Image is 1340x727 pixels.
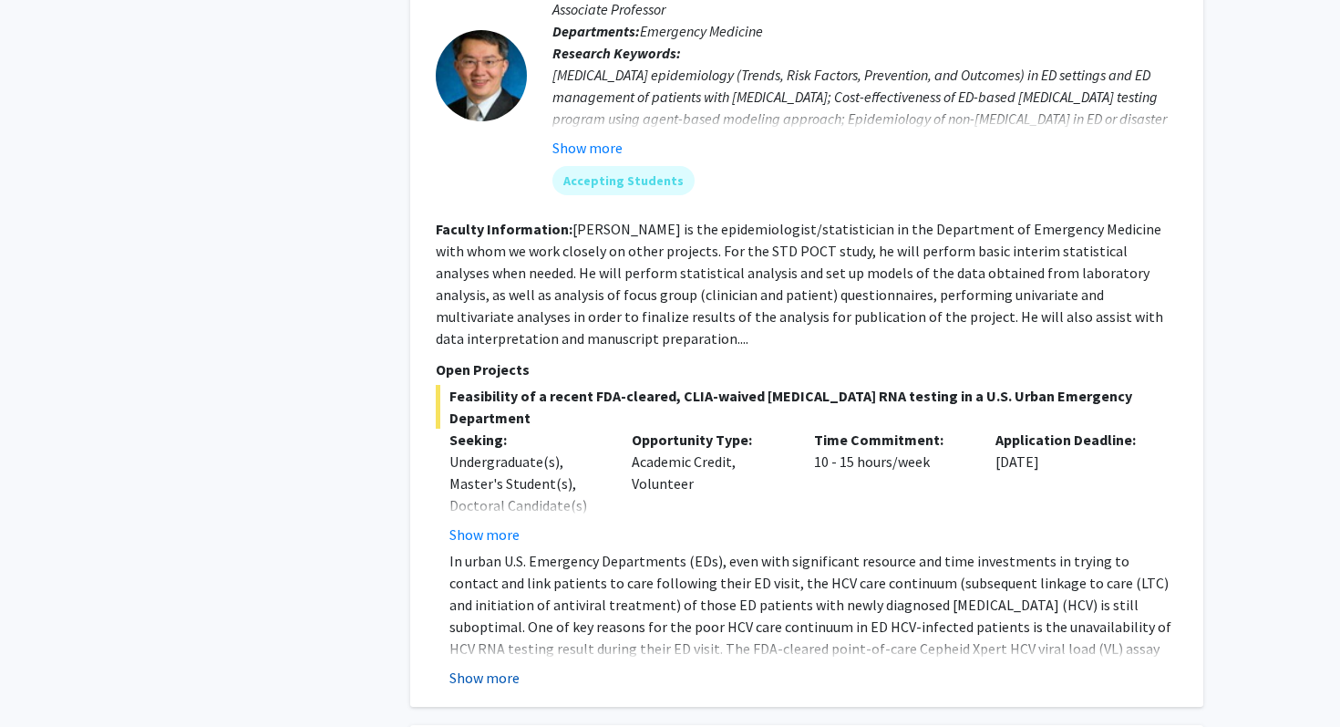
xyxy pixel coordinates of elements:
p: Seeking: [449,429,604,451]
div: 10 - 15 hours/week [800,429,983,545]
mat-chip: Accepting Students [552,166,695,195]
p: Open Projects [436,358,1178,380]
button: Show more [552,137,623,159]
button: Show more [449,667,520,689]
div: [DATE] [982,429,1164,545]
div: [MEDICAL_DATA] epidemiology (Trends, Risk Factors, Prevention, and Outcomes) in ED settings and E... [552,64,1178,151]
p: Time Commitment: [814,429,969,451]
button: Show more [449,524,520,545]
iframe: Chat [14,645,77,713]
p: Application Deadline: [995,429,1150,451]
div: Academic Credit, Volunteer [618,429,800,545]
fg-read-more: [PERSON_NAME] is the epidemiologist/statistician in the Department of Emergency Medicine with who... [436,220,1163,348]
p: Opportunity Type: [632,429,787,451]
p: In urban U.S. Emergency Departments (EDs), even with significant resource and time investments in... [449,550,1178,703]
b: Faculty Information: [436,220,572,238]
b: Research Keywords: [552,44,681,62]
b: Departments: [552,22,640,40]
span: Emergency Medicine [640,22,763,40]
div: Undergraduate(s), Master's Student(s), Doctoral Candidate(s) (PhD, MD, DMD, PharmD, etc.) [449,451,604,560]
span: Feasibility of a recent FDA-cleared, CLIA-waived [MEDICAL_DATA] RNA testing in a U.S. Urban Emerg... [436,385,1178,429]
